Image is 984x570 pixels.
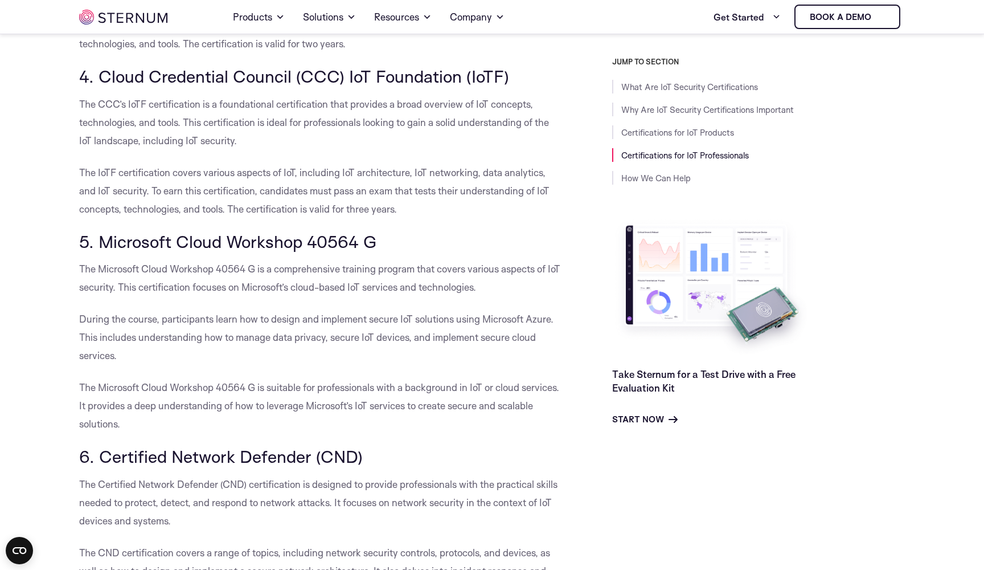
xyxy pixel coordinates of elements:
h3: 4. Cloud Credential Council (CCC) IoT Foundation (IoTF) [79,67,561,86]
button: Open CMP widget [6,537,33,564]
p: During the course, participants learn how to design and implement secure IoT solutions using Micr... [79,310,561,365]
img: sternum iot [876,13,885,22]
p: The Microsoft Cloud Workshop 40564 G is a comprehensive training program that covers various aspe... [79,260,561,296]
h3: 6. Certified Network Defender (CND) [79,447,561,466]
h3: 5. Microsoft Cloud Workshop 40564 G [79,232,561,251]
p: The CCC’s IoTF certification is a foundational certification that provides a broad overview of Io... [79,95,561,150]
a: Start Now [612,413,678,426]
h3: JUMP TO SECTION [612,57,905,66]
img: Take Sternum for a Test Drive with a Free Evaluation Kit [612,217,811,359]
a: Certifications for IoT Products [621,127,734,138]
a: Book a demo [794,5,900,29]
a: Company [450,1,505,33]
p: The Certified Network Defender (CND) certification is designed to provide professionals with the ... [79,475,561,530]
a: Get Started [714,6,781,28]
a: Take Sternum for a Test Drive with a Free Evaluation Kit [612,368,796,394]
a: How We Can Help [621,173,691,184]
img: sternum iot [79,10,167,25]
p: The Microsoft Cloud Workshop 40564 G is suitable for professionals with a background in IoT or cl... [79,378,561,433]
a: Products [233,1,285,33]
p: The IoTF certification covers various aspects of IoT, including IoT architecture, IoT networking,... [79,164,561,218]
a: What Are IoT Security Certifications [621,82,758,92]
a: Why Are IoT Security Certifications Important [621,104,794,115]
a: Certifications for IoT Professionals [621,150,749,161]
a: Resources [374,1,432,33]
a: Solutions [303,1,356,33]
